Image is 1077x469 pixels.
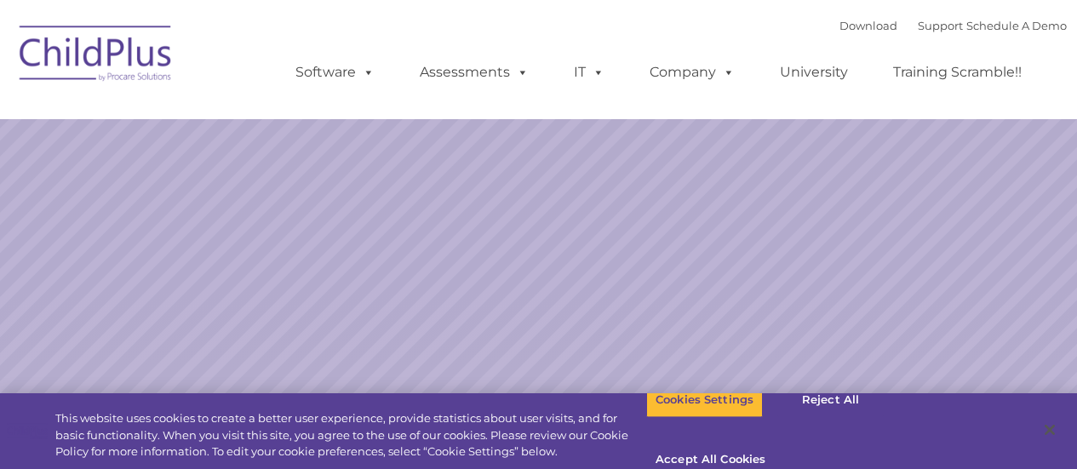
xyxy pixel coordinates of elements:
[839,19,1067,32] font: |
[918,19,963,32] a: Support
[633,55,752,89] a: Company
[839,19,897,32] a: Download
[966,19,1067,32] a: Schedule A Demo
[55,410,646,460] div: This website uses cookies to create a better user experience, provide statistics about user visit...
[11,14,181,99] img: ChildPlus by Procare Solutions
[557,55,622,89] a: IT
[763,55,865,89] a: University
[403,55,546,89] a: Assessments
[1031,411,1068,449] button: Close
[876,55,1039,89] a: Training Scramble!!
[278,55,392,89] a: Software
[777,382,884,418] button: Reject All
[646,382,763,418] button: Cookies Settings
